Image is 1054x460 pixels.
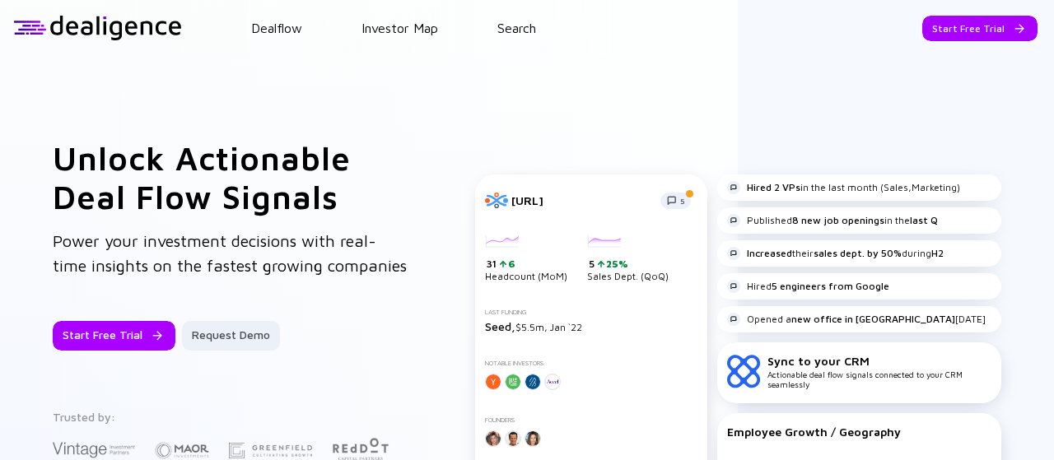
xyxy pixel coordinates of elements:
[727,247,944,260] div: their during
[727,214,938,227] div: Published in the
[251,21,302,35] a: Dealflow
[485,319,697,333] div: $5.5m, Jan `22
[604,258,628,270] div: 25%
[53,440,135,459] img: Vintage Investment Partners
[931,247,944,259] strong: H2
[485,319,515,333] span: Seed,
[922,16,1038,41] button: Start Free Trial
[772,280,889,292] strong: 5 engineers from Google
[497,21,536,35] a: Search
[767,354,991,389] div: Actionable deal flow signals connected to your CRM seamlessly
[814,247,902,259] strong: sales dept. by 50%
[487,258,567,271] div: 31
[485,416,697,424] div: Founders
[53,231,407,275] span: Power your investment decisions with real-time insights on the fastest growing companies
[485,360,697,367] div: Notable Investors
[485,235,567,283] div: Headcount (MoM)
[506,258,515,270] div: 6
[182,321,280,351] button: Request Demo
[727,181,960,194] div: in the last month (Sales,Marketing)
[727,313,986,326] div: Opened a [DATE]
[53,410,406,424] div: Trusted by:
[727,425,991,439] div: Employee Growth / Geography
[229,443,312,458] img: Greenfield Partners
[747,247,792,259] strong: Increased
[485,309,697,316] div: Last Funding
[53,321,175,351] button: Start Free Trial
[747,181,800,193] strong: Hired 2 VPs
[727,280,889,293] div: Hired
[910,214,938,226] strong: last Q
[361,21,438,35] a: Investor Map
[589,258,669,271] div: 5
[587,235,669,283] div: Sales Dept. (QoQ)
[767,354,991,368] div: Sync to your CRM
[53,138,409,216] h1: Unlock Actionable Deal Flow Signals
[511,193,651,207] div: [URL]
[792,214,884,226] strong: 8 new job openings
[791,313,955,325] strong: new office in [GEOGRAPHIC_DATA]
